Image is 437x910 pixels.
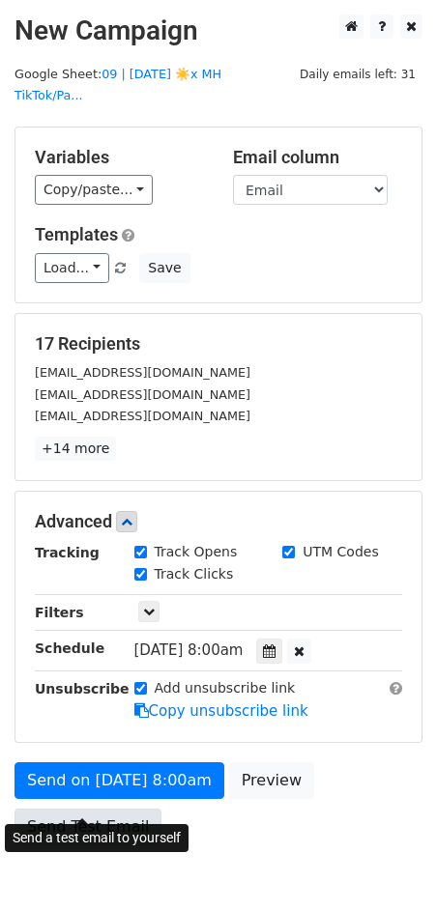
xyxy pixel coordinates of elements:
iframe: Chat Widget [340,817,437,910]
a: Templates [35,224,118,244]
label: Track Clicks [155,564,234,584]
h5: Variables [35,147,204,168]
h2: New Campaign [15,14,422,47]
a: Copy unsubscribe link [134,702,308,720]
a: 09 | [DATE] ☀️x MH TikTok/Pa... [15,67,221,103]
a: Send Test Email [15,809,161,845]
a: +14 more [35,437,116,461]
small: Google Sheet: [15,67,221,103]
h5: Advanced [35,511,402,532]
strong: Tracking [35,545,100,560]
a: Copy/paste... [35,175,153,205]
a: Daily emails left: 31 [293,67,422,81]
h5: Email column [233,147,402,168]
small: [EMAIL_ADDRESS][DOMAIN_NAME] [35,365,250,380]
label: UTM Codes [303,542,378,562]
strong: Filters [35,605,84,620]
span: [DATE] 8:00am [134,641,244,659]
h5: 17 Recipients [35,333,402,355]
label: Add unsubscribe link [155,678,296,698]
a: Load... [35,253,109,283]
a: Preview [229,762,314,799]
strong: Schedule [35,640,104,656]
strong: Unsubscribe [35,681,130,697]
button: Save [139,253,189,283]
small: [EMAIL_ADDRESS][DOMAIN_NAME] [35,387,250,402]
small: [EMAIL_ADDRESS][DOMAIN_NAME] [35,409,250,423]
span: Daily emails left: 31 [293,64,422,85]
a: Send on [DATE] 8:00am [15,762,224,799]
label: Track Opens [155,542,238,562]
div: Send a test email to yourself [5,824,189,852]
